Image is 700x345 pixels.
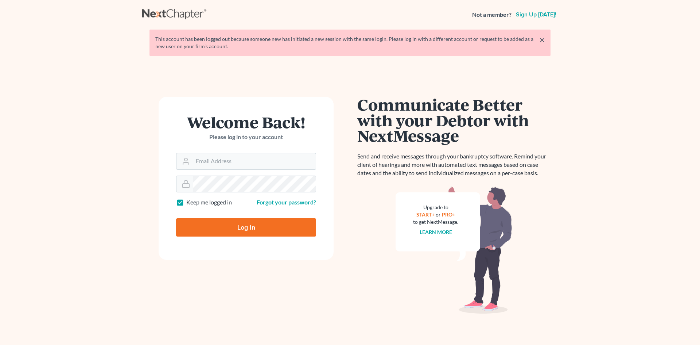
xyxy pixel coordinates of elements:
a: Learn more [420,229,452,235]
input: Log In [176,218,316,237]
a: × [540,35,545,44]
input: Email Address [193,153,316,169]
a: START+ [416,211,435,218]
div: Upgrade to [413,204,458,211]
span: or [436,211,441,218]
h1: Communicate Better with your Debtor with NextMessage [357,97,551,143]
img: nextmessage_bg-59042aed3d76b12b5cd301f8e5b87938c9018125f34e5fa2b7a6b67550977c72.svg [396,186,512,314]
h1: Welcome Back! [176,114,316,130]
strong: Not a member? [472,11,512,19]
p: Send and receive messages through your bankruptcy software. Remind your client of hearings and mo... [357,152,551,177]
p: Please log in to your account [176,133,316,141]
div: This account has been logged out because someone new has initiated a new session with the same lo... [155,35,545,50]
div: to get NextMessage. [413,218,458,226]
label: Keep me logged in [186,198,232,207]
a: PRO+ [442,211,455,218]
a: Sign up [DATE]! [514,12,558,18]
a: Forgot your password? [257,199,316,206]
